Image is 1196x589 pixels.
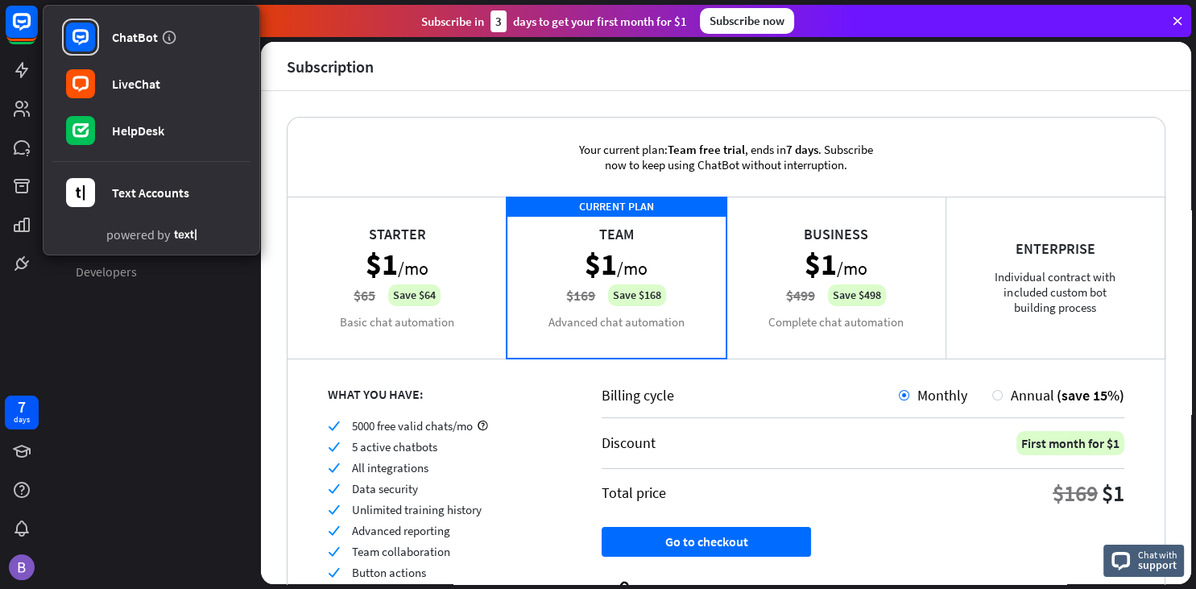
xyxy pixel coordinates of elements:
span: Button actions [352,565,426,580]
div: WHAT YOU HAVE: [328,386,561,402]
div: Discount [602,433,656,452]
div: 3 [490,10,507,32]
i: check [328,545,340,558]
span: Monthly [917,386,967,404]
div: Subscribe now [700,8,794,34]
span: support [1138,558,1177,572]
span: Chat with [1138,547,1177,562]
div: Billing cycle [602,386,899,404]
span: 5 active chatbots [352,439,437,454]
span: Team free trial [668,142,745,157]
i: check [328,441,340,453]
span: Team collaboration [352,544,450,559]
span: Unlimited training history [352,502,482,517]
div: $169 [1053,479,1098,508]
div: Total price [602,483,666,502]
a: 7 days [5,396,39,429]
span: 7 days [786,142,818,157]
button: Go to checkout [602,527,811,557]
div: $1 [1102,479,1124,508]
i: check [328,420,340,432]
span: Advanced reporting [352,523,450,538]
a: Developers [66,259,238,285]
i: check [328,525,340,537]
span: Data security [352,481,418,496]
div: days [14,414,30,425]
div: Subscription [287,57,374,76]
span: All integrations [352,460,428,475]
button: Open LiveChat chat widget [13,6,61,55]
span: Developers [76,263,137,280]
div: 7 [18,400,26,414]
span: 5000 free valid chats/mo [352,418,473,433]
span: (save 15%) [1057,386,1124,404]
i: check [328,483,340,495]
div: Subscribe in days to get your first month for $1 [421,10,687,32]
i: check [328,566,340,579]
i: check [328,462,340,474]
span: Annual [1011,386,1054,404]
div: Your current plan: , ends in . Subscribe now to keep using ChatBot without interruption. [553,118,900,197]
i: check [328,504,340,516]
div: First month for $1 [1016,431,1124,455]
